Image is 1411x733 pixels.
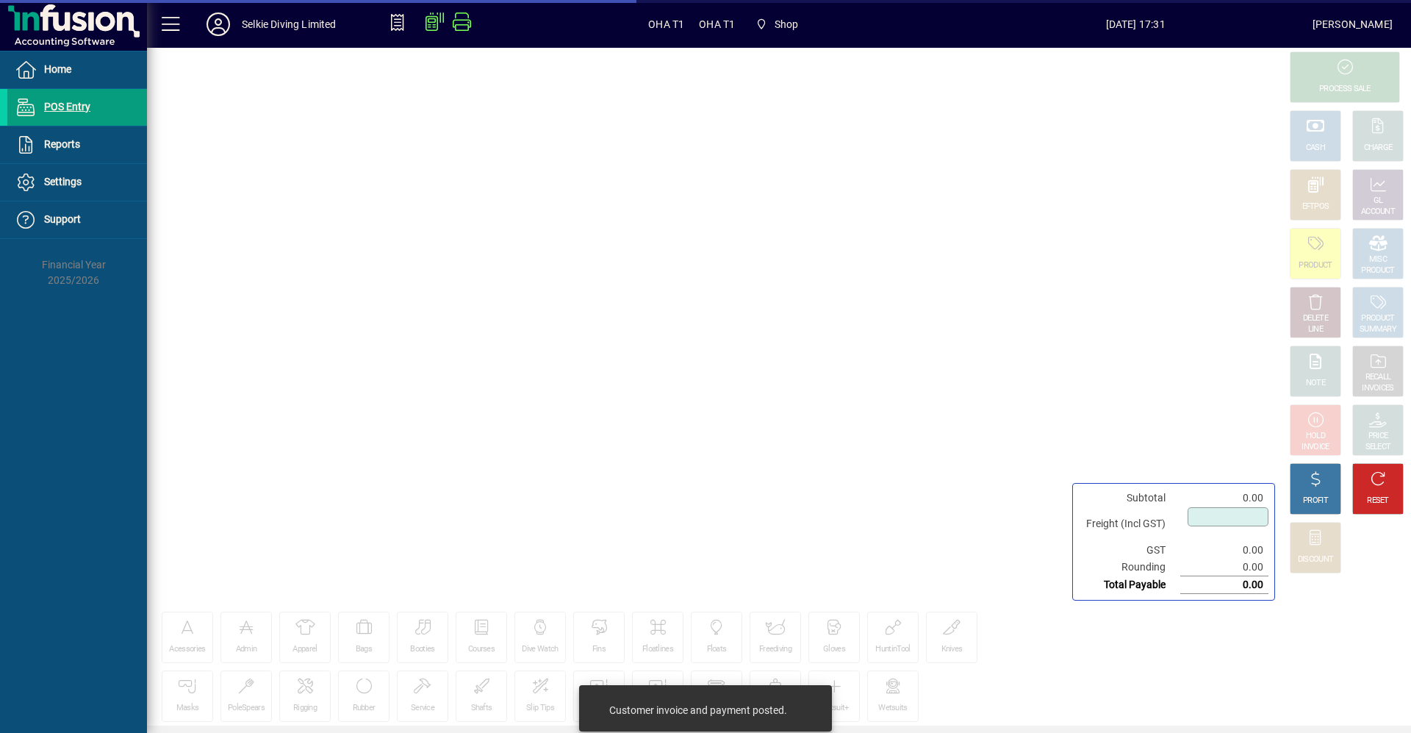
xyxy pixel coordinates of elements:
span: Reports [44,138,80,150]
a: Reports [7,126,147,163]
td: Subtotal [1079,490,1180,507]
button: Profile [195,11,242,37]
div: Freediving [759,644,791,655]
a: Home [7,51,147,88]
div: [PERSON_NAME] [1313,12,1393,36]
span: [DATE] 17:31 [959,12,1313,36]
div: Selkie Diving Limited [242,12,337,36]
span: OHA T1 [699,12,735,36]
div: DISCOUNT [1298,554,1333,565]
div: PoleSpears [228,703,265,714]
div: Admin [236,644,257,655]
div: DELETE [1303,313,1328,324]
div: PROCESS SALE [1319,84,1371,95]
div: Wetsuits [878,703,907,714]
div: Knives [941,644,963,655]
div: CASH [1306,143,1325,154]
td: 0.00 [1180,490,1268,507]
div: GL [1374,196,1383,207]
div: EFTPOS [1302,201,1329,212]
td: 0.00 [1180,576,1268,594]
td: GST [1079,542,1180,559]
div: Fins [592,644,606,655]
td: 0.00 [1180,559,1268,576]
div: Acessories [169,644,205,655]
div: Service [411,703,434,714]
div: Rigging [293,703,317,714]
div: LINE [1308,324,1323,335]
div: Courses [468,644,495,655]
div: PROFIT [1303,496,1328,507]
td: Rounding [1079,559,1180,576]
div: Booties [410,644,434,655]
div: RECALL [1365,372,1391,383]
div: MISC [1369,254,1387,265]
div: SUMMARY [1360,324,1396,335]
div: HOLD [1306,431,1325,442]
div: Apparel [292,644,317,655]
span: OHA T1 [648,12,684,36]
div: PRODUCT [1361,313,1394,324]
a: Support [7,201,147,238]
div: Shafts [471,703,492,714]
div: Dive Watch [522,644,558,655]
div: Wetsuit+ [819,703,848,714]
a: Settings [7,164,147,201]
div: Masks [176,703,199,714]
td: Total Payable [1079,576,1180,594]
span: Shop [775,12,799,36]
div: Slip Tips [526,703,554,714]
div: PRODUCT [1361,265,1394,276]
div: PRODUCT [1299,260,1332,271]
div: SELECT [1365,442,1391,453]
div: PRICE [1368,431,1388,442]
div: RESET [1367,496,1389,507]
div: INVOICES [1362,383,1393,394]
div: ACCOUNT [1361,207,1395,218]
div: Bags [356,644,372,655]
span: Home [44,63,71,75]
div: HuntinTool [875,644,910,655]
span: Settings [44,176,82,187]
span: Support [44,213,81,225]
div: CHARGE [1364,143,1393,154]
span: POS Entry [44,101,90,112]
div: Gloves [823,644,845,655]
span: Shop [750,11,804,37]
div: Rubber [353,703,376,714]
div: NOTE [1306,378,1325,389]
div: Floatlines [642,644,673,655]
div: Floats [707,644,727,655]
div: INVOICE [1302,442,1329,453]
td: Freight (Incl GST) [1079,507,1180,542]
div: Customer invoice and payment posted. [609,703,787,718]
td: 0.00 [1180,542,1268,559]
